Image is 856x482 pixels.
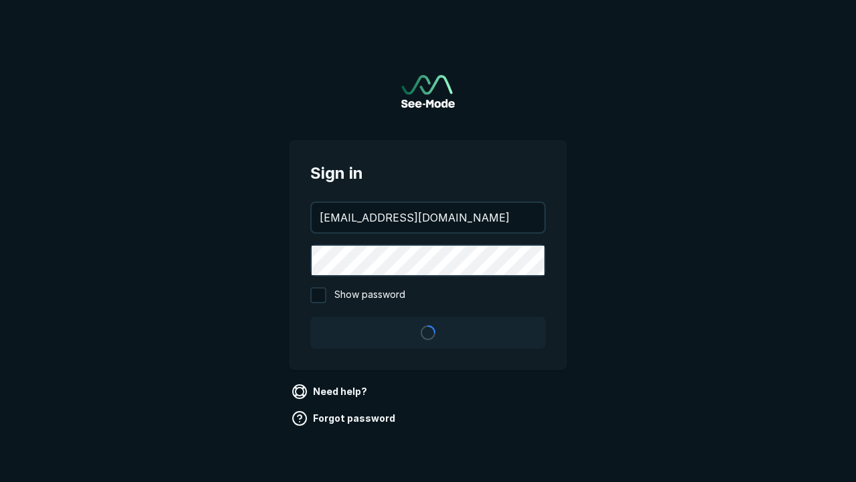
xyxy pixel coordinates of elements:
img: See-Mode Logo [401,75,455,108]
a: Go to sign in [401,75,455,108]
span: Show password [334,287,405,303]
a: Need help? [289,381,372,402]
input: your@email.com [312,203,544,232]
a: Forgot password [289,408,401,429]
span: Sign in [310,161,546,185]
